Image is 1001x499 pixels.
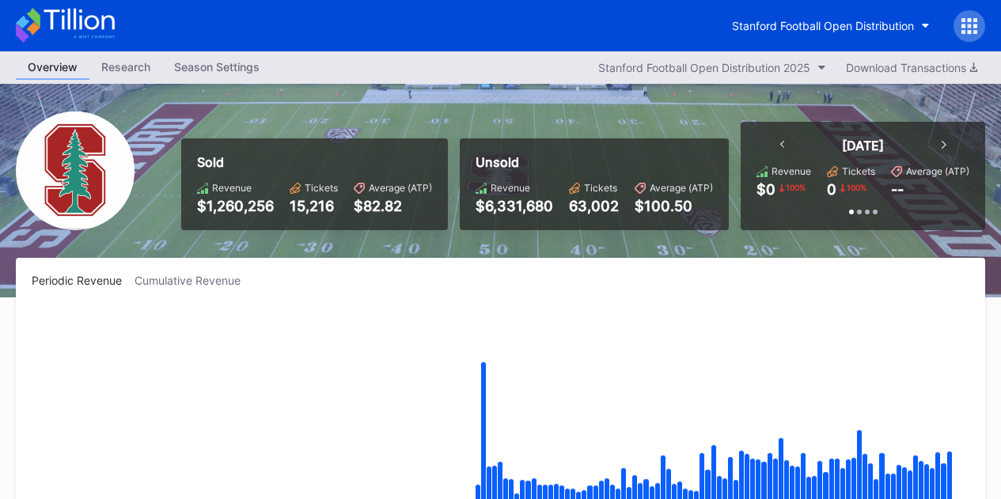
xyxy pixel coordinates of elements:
[842,138,884,153] div: [DATE]
[305,182,338,194] div: Tickets
[354,198,432,214] div: $82.82
[212,182,252,194] div: Revenue
[476,154,713,170] div: Unsold
[784,181,807,194] div: 100 %
[732,19,914,32] div: Stanford Football Open Distribution
[635,198,713,214] div: $100.50
[590,57,834,78] button: Stanford Football Open Distribution 2025
[772,165,811,177] div: Revenue
[584,182,617,194] div: Tickets
[16,112,135,230] img: Stanford_Football_Secondary.png
[197,198,274,214] div: $1,260,256
[162,55,271,80] a: Season Settings
[846,61,977,74] div: Download Transactions
[135,274,253,287] div: Cumulative Revenue
[476,198,553,214] div: $6,331,680
[720,11,942,40] button: Stanford Football Open Distribution
[756,181,775,198] div: $0
[891,181,904,198] div: --
[89,55,162,78] div: Research
[162,55,271,78] div: Season Settings
[827,181,836,198] div: 0
[491,182,530,194] div: Revenue
[838,57,985,78] button: Download Transactions
[650,182,713,194] div: Average (ATP)
[842,165,875,177] div: Tickets
[197,154,432,170] div: Sold
[845,181,868,194] div: 100 %
[369,182,432,194] div: Average (ATP)
[906,165,969,177] div: Average (ATP)
[89,55,162,80] a: Research
[569,198,619,214] div: 63,002
[290,198,338,214] div: 15,216
[16,55,89,80] a: Overview
[598,61,810,74] div: Stanford Football Open Distribution 2025
[32,274,135,287] div: Periodic Revenue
